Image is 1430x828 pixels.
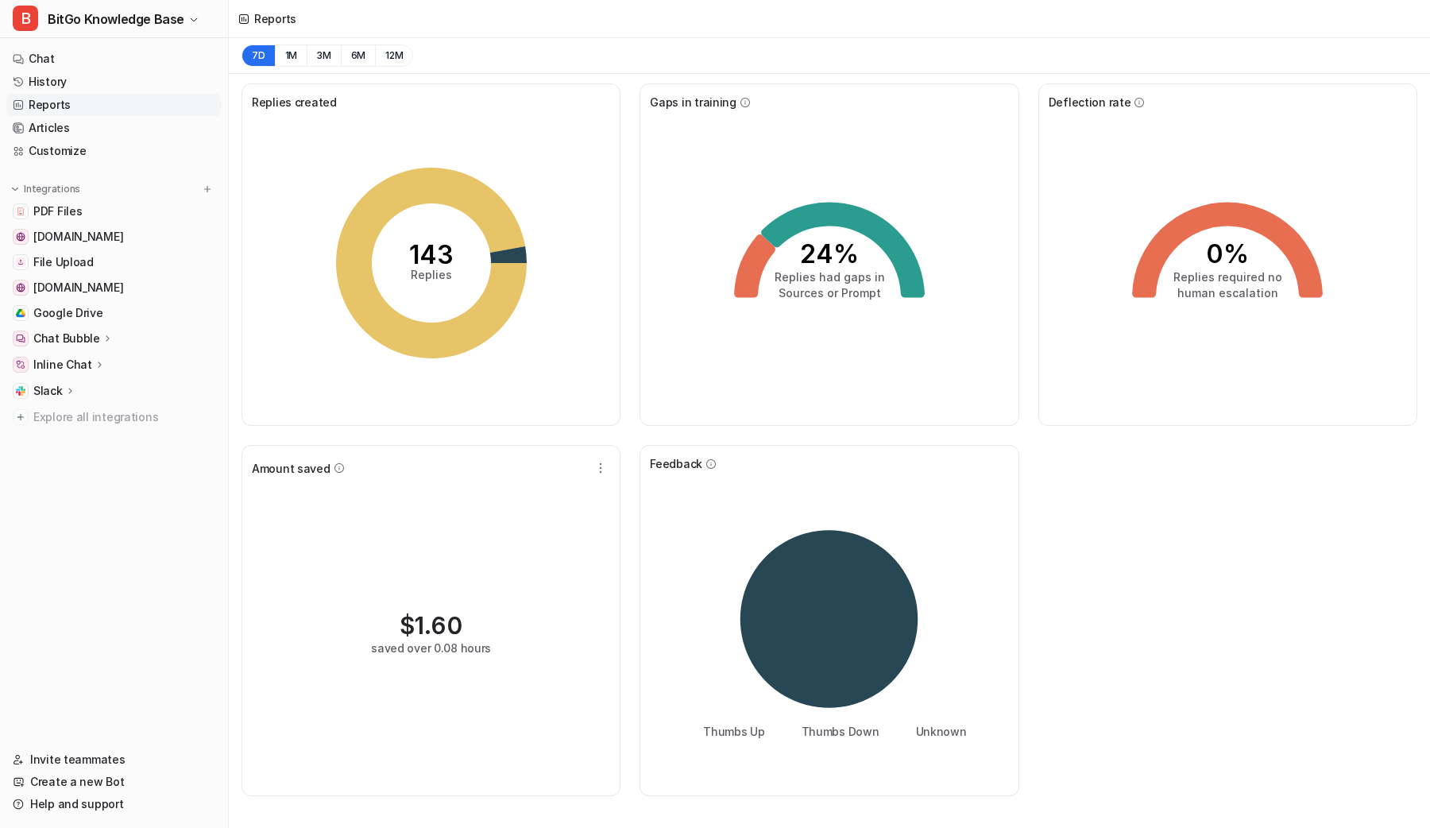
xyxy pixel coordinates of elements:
img: Chat Bubble [16,334,25,343]
span: B [13,6,38,31]
div: saved over 0.08 hours [371,640,491,656]
span: Amount saved [252,460,330,477]
a: Customize [6,140,222,162]
tspan: 24% [800,238,859,269]
button: Integrations [6,181,85,197]
tspan: 0% [1206,238,1249,269]
span: PDF Files [33,203,82,219]
a: Create a new Bot [6,771,222,793]
img: PDF Files [16,207,25,216]
a: developers.bitgo.com[DOMAIN_NAME] [6,226,222,248]
li: Unknown [905,723,967,740]
tspan: 143 [409,239,454,270]
a: Google DriveGoogle Drive [6,302,222,324]
img: Inline Chat [16,360,25,370]
p: Inline Chat [33,357,92,373]
button: 1M [275,44,307,67]
li: Thumbs Up [692,723,764,740]
img: expand menu [10,184,21,195]
img: File Upload [16,257,25,267]
img: explore all integrations [13,409,29,425]
span: Google Drive [33,305,103,321]
img: Google Drive [16,308,25,318]
p: Chat Bubble [33,331,100,346]
img: menu_add.svg [202,184,213,195]
a: Reports [6,94,222,116]
li: Thumbs Down [790,723,879,740]
a: Help and support [6,793,222,815]
a: History [6,71,222,93]
a: Explore all integrations [6,406,222,428]
tspan: Sources or Prompt [778,286,880,300]
a: File UploadFile Upload [6,251,222,273]
button: 12M [375,44,413,67]
tspan: Replies required no [1173,270,1282,284]
span: [DOMAIN_NAME] [33,280,123,296]
div: Reports [254,10,296,27]
img: Slack [16,386,25,396]
img: developers.bitgo.com [16,232,25,242]
button: 3M [307,44,341,67]
tspan: Replies [411,268,452,281]
a: Chat [6,48,222,70]
span: Feedback [650,455,702,472]
a: www.bitgo.com[DOMAIN_NAME] [6,277,222,299]
span: BitGo Knowledge Base [48,8,184,30]
span: File Upload [33,254,94,270]
span: Deflection rate [1049,94,1131,110]
a: Invite teammates [6,749,222,771]
span: Replies created [252,94,337,110]
span: 1.60 [415,611,462,640]
div: $ [400,611,462,640]
tspan: Replies had gaps in [774,270,884,284]
button: 7D [242,44,275,67]
tspan: human escalation [1177,286,1278,300]
span: Explore all integrations [33,404,215,430]
a: PDF FilesPDF Files [6,200,222,222]
p: Slack [33,383,63,399]
span: [DOMAIN_NAME] [33,229,123,245]
p: Integrations [24,183,80,195]
img: www.bitgo.com [16,283,25,292]
a: Articles [6,117,222,139]
span: Gaps in training [650,94,736,110]
button: 6M [341,44,376,67]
